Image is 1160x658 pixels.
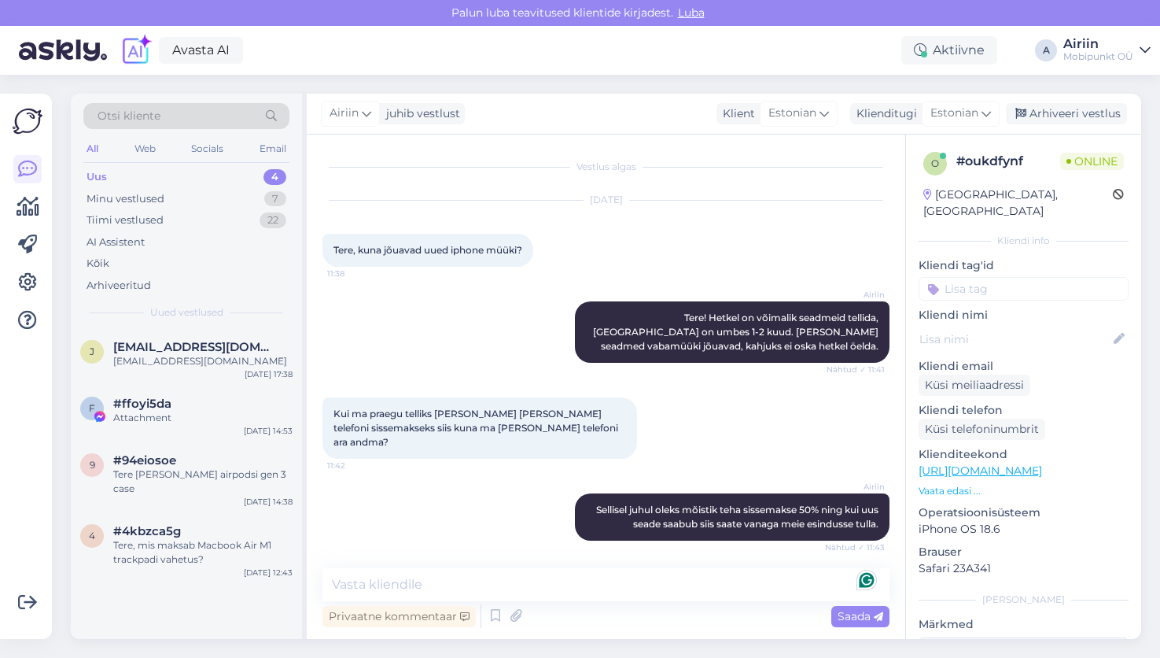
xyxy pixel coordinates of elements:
span: o [931,157,939,169]
div: Vestlus algas [322,160,889,174]
div: Socials [188,139,226,159]
p: Kliendi email [919,358,1129,375]
div: [DATE] 14:53 [244,425,293,437]
div: Tere, mis maksab Macbook Air M1 trackpadi vahetus? [113,538,293,567]
div: Aktiivne [901,36,997,65]
div: [DATE] 17:38 [245,368,293,380]
p: iPhone OS 18.6 [919,521,1129,538]
img: Askly Logo [13,106,42,136]
div: Kliendi info [919,234,1129,248]
p: Brauser [919,544,1129,560]
div: Email [256,139,289,159]
p: Kliendi tag'id [919,257,1129,274]
span: 4 [89,530,95,542]
div: All [83,139,101,159]
div: Küsi telefoninumbrit [919,419,1045,440]
div: [GEOGRAPHIC_DATA], [GEOGRAPHIC_DATA] [923,187,1113,220]
span: 11:42 [327,460,386,471]
div: Mobipunkt OÜ [1063,50,1133,63]
span: #4kbzca5g [113,524,181,538]
div: Kõik [87,256,109,272]
div: Minu vestlused [87,191,164,207]
div: Tere [PERSON_NAME] airpodsi gen 3 case [113,468,293,496]
div: Attachment [113,411,293,425]
span: Sellisel juhul oleks mõistik teha sissemakse 50% ning kui uus seade saabub siis saate vanaga meie... [596,504,881,530]
div: A [1035,39,1057,61]
div: Web [131,139,159,159]
span: #94eiosoe [113,453,176,468]
div: [PERSON_NAME] [919,593,1129,607]
input: Lisa nimi [919,331,1110,348]
div: Arhiveeritud [87,278,151,294]
p: Operatsioonisüsteem [919,505,1129,521]
div: 22 [260,213,286,228]
div: 7 [264,191,286,207]
span: 9 [90,459,95,471]
p: Kliendi nimi [919,307,1129,323]
a: Avasta AI [159,37,243,64]
span: Airiin [330,105,359,122]
span: Online [1060,153,1124,170]
span: 11:38 [327,268,386,279]
div: Uus [87,169,107,185]
div: AI Assistent [87,235,145,250]
p: Vaata edasi ... [919,484,1129,498]
img: explore-ai [120,34,153,67]
div: # oukdfynf [956,152,1060,171]
span: Nähtud ✓ 11:43 [825,542,885,553]
span: f [89,402,95,414]
span: juri.sokolov1961@gmail.com [113,340,277,354]
a: [URL][DOMAIN_NAME] [919,464,1042,478]
div: Klient [716,105,755,122]
input: Lisa tag [919,277,1129,301]
span: Estonian [768,105,816,122]
span: Saada [838,609,883,623]
div: 4 [263,169,286,185]
span: Otsi kliente [98,108,160,124]
p: Märkmed [919,616,1129,633]
p: Kliendi telefon [919,402,1129,419]
span: Luba [673,6,709,20]
div: Privaatne kommentaar [322,606,476,627]
div: Airiin [1063,38,1133,50]
div: [DATE] [322,193,889,207]
div: juhib vestlust [380,105,460,122]
div: [DATE] 12:43 [244,567,293,579]
span: #ffoyi5da [113,397,171,411]
span: Airiin [826,289,885,301]
a: AiriinMobipunkt OÜ [1063,38,1151,63]
div: [DATE] 14:38 [244,496,293,508]
p: Safari 23A341 [919,560,1129,577]
span: Uued vestlused [150,305,223,320]
div: Arhiveeri vestlus [1006,103,1127,124]
span: Tere! Hetkel on võimalik seadmeid tellida, [GEOGRAPHIC_DATA] on umbes 1-2 kuud. [PERSON_NAME] sea... [593,312,881,352]
span: j [90,346,94,357]
span: Kui ma praegu telliks [PERSON_NAME] [PERSON_NAME] telefoni sissemakseks siis kuna ma [PERSON_NAME... [333,408,621,448]
span: Tere, kuna jõuavad uued iphone müüki? [333,244,522,256]
div: Klienditugi [850,105,917,122]
div: [EMAIL_ADDRESS][DOMAIN_NAME] [113,354,293,368]
div: Tiimi vestlused [87,213,164,228]
div: Küsi meiliaadressi [919,375,1030,396]
span: Estonian [930,105,978,122]
span: Airiin [826,481,885,493]
p: Klienditeekond [919,446,1129,463]
span: Nähtud ✓ 11:41 [826,364,885,375]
